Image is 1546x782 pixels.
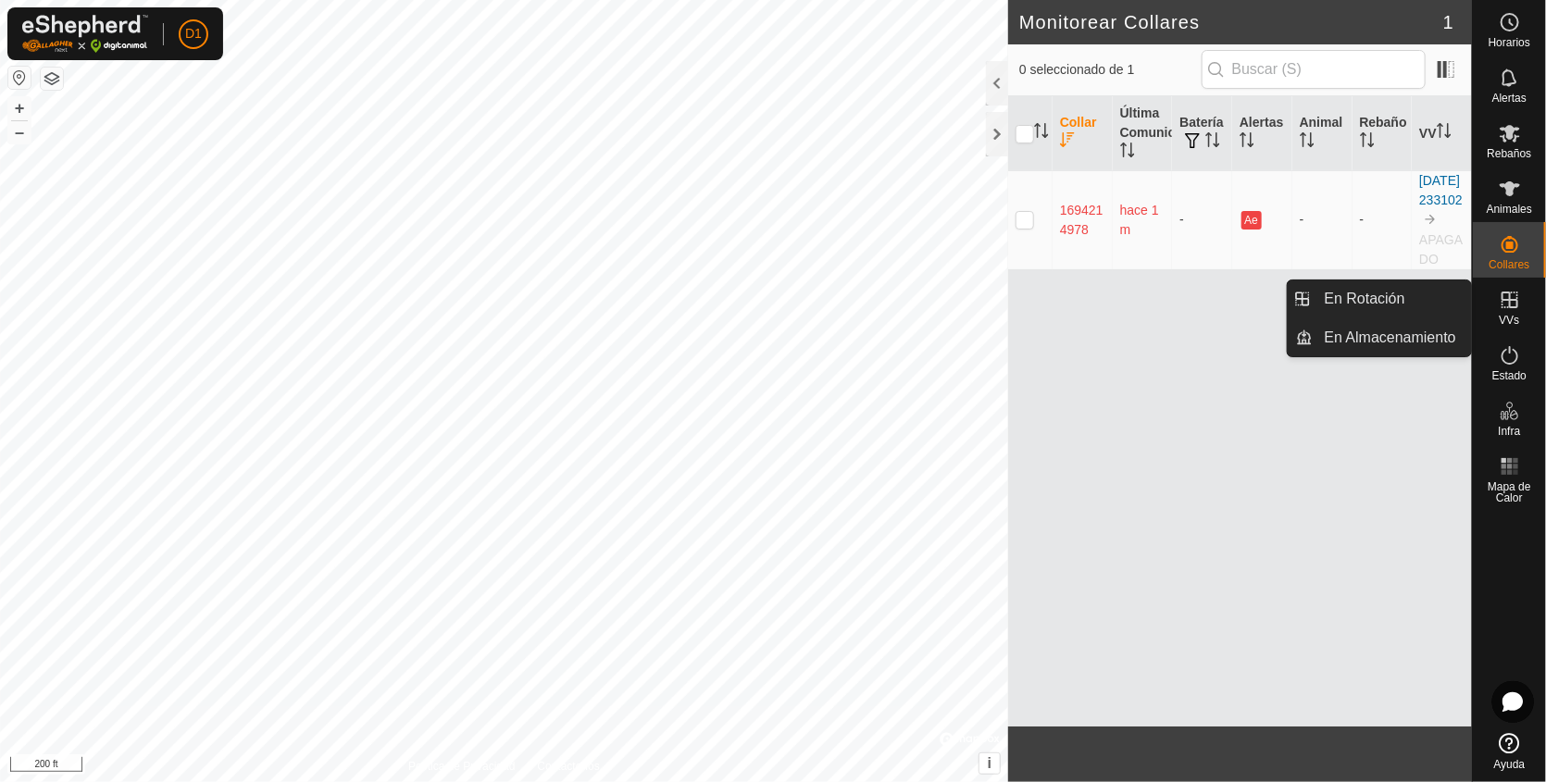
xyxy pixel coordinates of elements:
th: Batería [1172,96,1232,171]
a: Política de Privacidad [408,758,515,775]
th: Rebaño [1353,96,1413,171]
span: Ayuda [1494,759,1526,770]
button: Ae [1241,211,1262,230]
th: Alertas [1232,96,1292,171]
p-sorticon: Activar para ordenar [1240,135,1254,150]
p-sorticon: Activar para ordenar [1120,145,1135,160]
span: - [1360,212,1365,227]
li: En Almacenamiento [1288,319,1471,356]
span: Alertas [1492,93,1527,104]
span: Estado [1492,370,1527,381]
p-sorticon: Activar para ordenar [1205,135,1220,150]
a: Contáctenos [538,758,600,775]
td: - [1172,170,1232,269]
li: En Rotación [1288,280,1471,317]
p-sorticon: Activar para ordenar [1034,126,1049,141]
button: i [979,753,1000,774]
span: VVs [1499,315,1519,326]
span: En Rotación [1325,288,1405,310]
button: Restablecer Mapa [8,67,31,89]
img: Logo Gallagher [22,15,148,53]
p-sorticon: Activar para ordenar [1360,135,1375,150]
th: Última Comunicación [1113,96,1173,171]
a: En Rotación [1314,280,1472,317]
th: Collar [1053,96,1113,171]
span: - [1300,212,1304,227]
span: 0 seleccionado de 1 [1019,60,1202,80]
h2: Monitorear Collares [1019,11,1443,33]
input: Buscar (S) [1202,50,1426,89]
span: Rebaños [1487,148,1531,159]
span: APAGADO [1419,232,1463,267]
span: Animales [1487,204,1532,215]
span: Horarios [1489,37,1530,48]
p-sorticon: Activar para ordenar [1300,135,1315,150]
th: Animal [1292,96,1353,171]
span: i [988,755,991,771]
a: Ayuda [1473,726,1546,777]
a: [DATE] 233102 [1419,173,1463,207]
p-sorticon: Activar para ordenar [1437,126,1452,141]
a: En Almacenamiento [1314,319,1472,356]
img: hasta [1423,212,1438,227]
button: + [8,97,31,119]
span: En Almacenamiento [1325,327,1456,349]
span: Mapa de Calor [1477,481,1541,503]
th: VV [1412,96,1472,171]
span: Collares [1489,259,1529,270]
button: – [8,121,31,143]
span: 11 jul 2025, 10:37 [1120,203,1159,237]
span: D1 [185,24,202,43]
button: Capas del Mapa [41,68,63,90]
span: Infra [1498,426,1520,437]
span: 1 [1443,8,1453,36]
div: 1694214978 [1060,201,1105,240]
p-sorticon: Activar para ordenar [1060,135,1075,150]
